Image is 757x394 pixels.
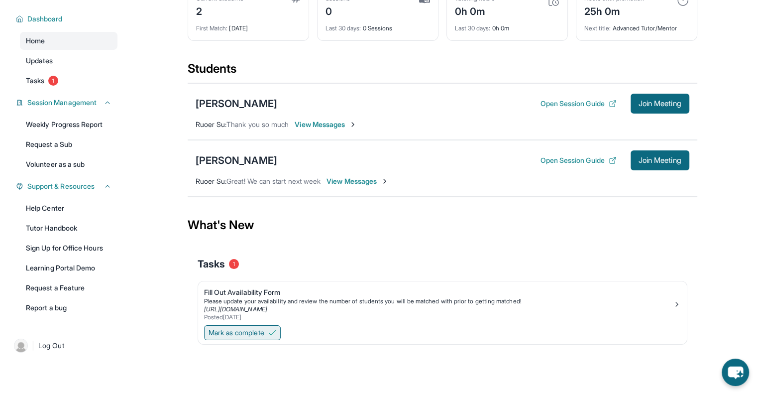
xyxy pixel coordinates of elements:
button: Mark as complete [204,325,281,340]
a: Weekly Progress Report [20,116,117,133]
button: chat-button [722,359,749,386]
span: First Match : [196,24,228,32]
a: Learning Portal Demo [20,259,117,277]
a: Fill Out Availability FormPlease update your availability and review the number of students you w... [198,281,687,323]
button: Open Session Guide [540,99,616,109]
span: View Messages [295,120,357,130]
span: Last 30 days : [325,24,361,32]
span: 1 [48,76,58,86]
span: Updates [26,56,53,66]
div: 25h 0m [584,2,644,18]
span: Tasks [198,257,225,271]
button: Open Session Guide [540,155,616,165]
img: Mark as complete [268,329,276,337]
span: Support & Resources [27,181,95,191]
span: 1 [229,259,239,269]
div: What's New [188,203,697,247]
span: Thank you so much [226,120,289,129]
a: Tasks1 [20,72,117,90]
span: | [32,340,34,352]
img: Chevron-Right [381,177,389,185]
span: Session Management [27,98,97,108]
div: Posted [DATE] [204,313,673,321]
button: Dashboard [23,14,111,24]
a: Sign Up for Office Hours [20,239,117,257]
span: Last 30 days : [455,24,491,32]
div: Advanced Tutor/Mentor [584,18,689,32]
div: 0h 0m [455,18,559,32]
div: 0 [325,2,350,18]
span: Tasks [26,76,44,86]
span: Ruoer Su : [196,120,227,129]
div: 0h 0m [455,2,495,18]
div: 2 [196,2,243,18]
button: Session Management [23,98,111,108]
a: Updates [20,52,117,70]
span: Dashboard [27,14,63,24]
span: Great! We can start next week [226,177,321,185]
a: Request a Feature [20,279,117,297]
a: Help Center [20,199,117,217]
span: Join Meeting [639,157,681,163]
img: Chevron-Right [349,121,357,129]
div: [PERSON_NAME] [196,97,277,111]
div: Students [188,61,697,83]
span: Next title : [584,24,611,32]
a: Tutor Handbook [20,219,117,237]
span: Join Meeting [639,101,681,107]
span: Mark as complete [209,328,264,338]
div: [PERSON_NAME] [196,153,277,167]
button: Support & Resources [23,181,111,191]
div: Please update your availability and review the number of students you will be matched with prior ... [204,297,673,305]
span: Ruoer Su : [196,177,227,185]
a: Request a Sub [20,135,117,153]
a: Home [20,32,117,50]
a: [URL][DOMAIN_NAME] [204,305,267,313]
a: Volunteer as a sub [20,155,117,173]
div: [DATE] [196,18,301,32]
span: Log Out [38,341,64,351]
button: Join Meeting [631,150,689,170]
span: Home [26,36,45,46]
span: View Messages [326,176,389,186]
button: Join Meeting [631,94,689,114]
a: |Log Out [10,335,117,357]
div: Fill Out Availability Form [204,287,673,297]
div: 0 Sessions [325,18,430,32]
img: user-img [14,339,28,353]
a: Report a bug [20,299,117,317]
